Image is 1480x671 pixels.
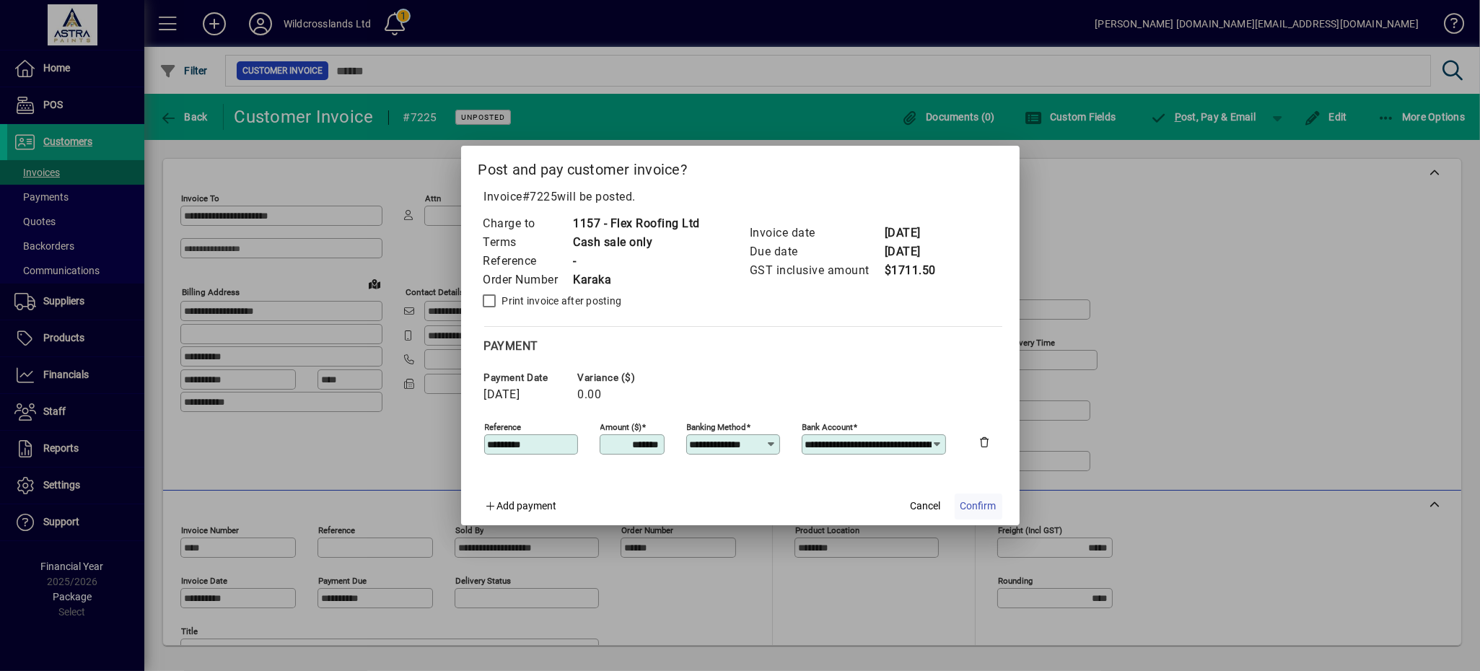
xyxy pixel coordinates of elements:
[499,294,622,308] label: Print invoice after posting
[483,271,573,289] td: Order Number
[573,214,701,233] td: 1157 - Flex Roofing Ltd
[483,233,573,252] td: Terms
[903,494,949,519] button: Cancel
[496,500,556,512] span: Add payment
[483,214,573,233] td: Charge to
[573,271,701,289] td: Karaka
[573,252,701,271] td: -
[461,146,1020,188] h2: Post and pay customer invoice?
[884,242,942,261] td: [DATE]
[478,188,1002,206] p: Invoice will be posted .
[573,233,701,252] td: Cash sale only
[522,190,558,203] span: #7225
[687,421,747,431] mat-label: Banking method
[478,494,563,519] button: Add payment
[884,261,942,280] td: $1711.50
[884,224,942,242] td: [DATE]
[749,261,884,280] td: GST inclusive amount
[484,388,520,401] span: [DATE]
[483,252,573,271] td: Reference
[485,421,522,431] mat-label: Reference
[484,339,539,353] span: Payment
[911,499,941,514] span: Cancel
[802,421,854,431] mat-label: Bank Account
[960,499,997,514] span: Confirm
[749,242,884,261] td: Due date
[578,372,665,383] span: Variance ($)
[600,421,642,431] mat-label: Amount ($)
[578,388,602,401] span: 0.00
[955,494,1002,519] button: Confirm
[749,224,884,242] td: Invoice date
[484,372,571,383] span: Payment date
